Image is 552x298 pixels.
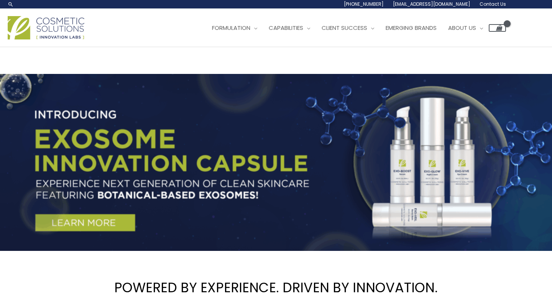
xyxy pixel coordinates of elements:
span: Client Success [322,24,367,32]
a: About Us [442,16,489,39]
span: Contact Us [480,1,506,7]
nav: Site Navigation [200,16,506,39]
a: Search icon link [8,1,14,7]
span: Formulation [212,24,250,32]
a: Emerging Brands [380,16,442,39]
span: [EMAIL_ADDRESS][DOMAIN_NAME] [393,1,470,7]
a: Formulation [206,16,263,39]
span: [PHONE_NUMBER] [344,1,384,7]
a: Capabilities [263,16,316,39]
a: Client Success [316,16,380,39]
a: View Shopping Cart, empty [489,24,506,32]
span: About Us [448,24,476,32]
span: Capabilities [269,24,303,32]
span: Emerging Brands [386,24,437,32]
img: Cosmetic Solutions Logo [8,16,84,39]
